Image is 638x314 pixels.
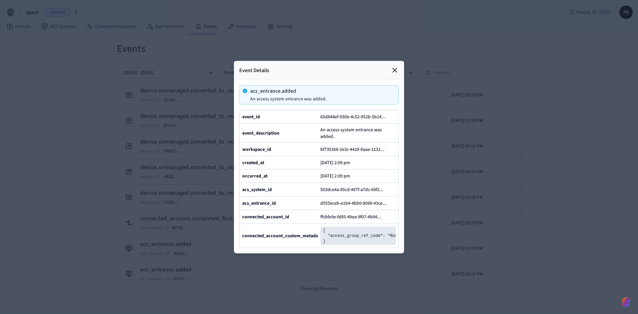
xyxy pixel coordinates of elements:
p: Event Details [239,66,269,74]
b: connected_account_custom_metadata [242,232,322,239]
b: created_at [242,159,264,166]
button: bf735368-2e3c-4428-8aae-1132... [319,145,391,153]
b: event_description [242,130,279,136]
img: SeamLogoGradient.69752ec5.svg [622,297,630,307]
b: workspace_id [242,146,271,153]
b: occurred_at [242,173,267,179]
p: [DATE] 2:09 pm [320,160,350,165]
pre: { "access_group_ref_code": "Rocks" } [320,226,396,245]
span: An access system entrance was added. [320,126,396,140]
button: 503dce4a-85cd-487f-a7dc-68f2... [319,185,390,193]
p: An access system entrance was added. [250,96,327,101]
b: acs_entrance_id [242,200,276,206]
p: acs_entrance.added [250,88,327,93]
p: [DATE] 2:09 pm [320,173,350,179]
b: connected_account_id [242,213,289,220]
button: d555eceb-e1b4-4bb0-8098-43ce... [319,199,393,207]
b: event_id [242,113,260,120]
button: ffcbfe9e-fd85-49ea-9f07-4b94... [319,213,388,221]
button: 65d844ef-936b-4c52-952b-5b14... [319,113,392,121]
b: acs_system_id [242,186,272,193]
